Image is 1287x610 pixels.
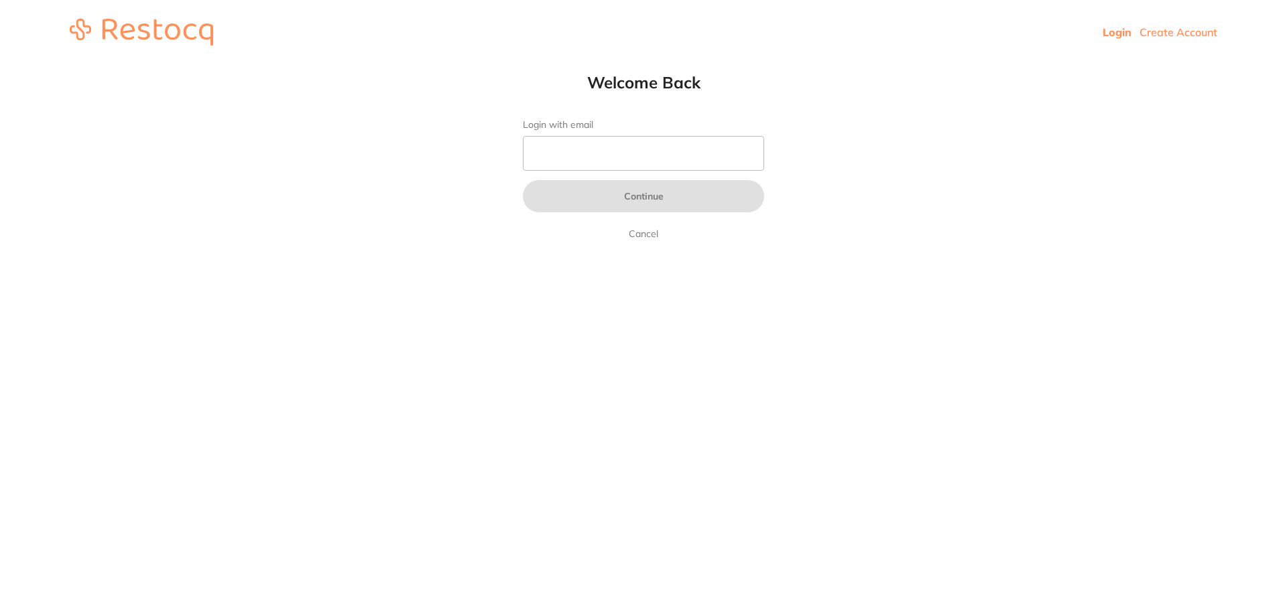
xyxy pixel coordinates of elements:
img: restocq_logo.svg [70,19,213,46]
a: Login [1103,25,1131,39]
h1: Welcome Back [496,72,791,92]
a: Cancel [626,226,661,242]
button: Continue [523,180,764,212]
label: Login with email [523,119,764,131]
a: Create Account [1140,25,1217,39]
